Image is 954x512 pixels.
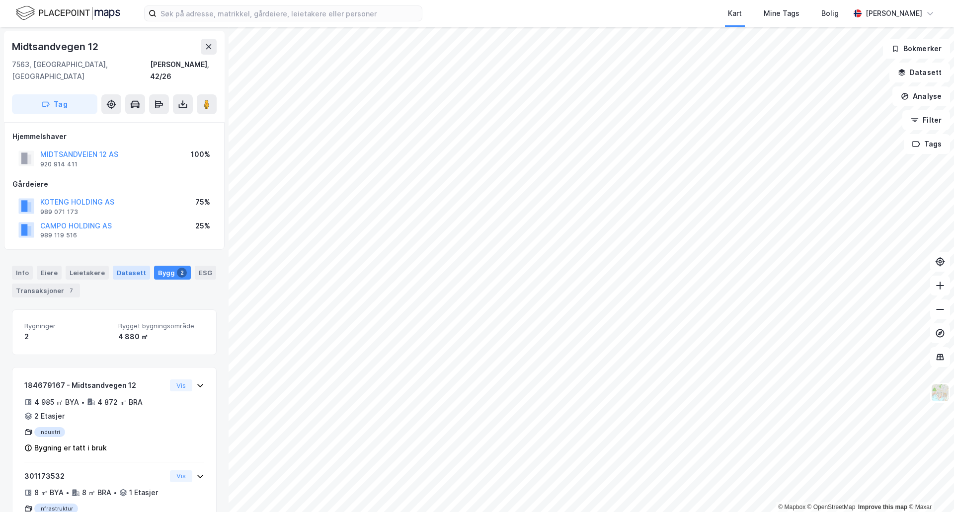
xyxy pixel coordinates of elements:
button: Datasett [889,63,950,82]
img: Z [931,383,950,402]
span: Bygget bygningsområde [118,322,204,330]
div: Bygg [154,266,191,280]
button: Vis [170,470,192,482]
div: 989 071 173 [40,208,78,216]
button: Tag [12,94,97,114]
input: Søk på adresse, matrikkel, gårdeiere, leietakere eller personer [157,6,422,21]
div: [PERSON_NAME], 42/26 [150,59,217,82]
div: 2 [177,268,187,278]
a: OpenStreetMap [807,504,856,511]
div: 2 Etasjer [34,410,65,422]
button: Analyse [892,86,950,106]
div: 100% [191,148,210,160]
div: • [113,489,117,497]
div: Eiere [37,266,62,280]
div: 8 ㎡ BRA [82,487,111,499]
div: Datasett [113,266,150,280]
div: 301173532 [24,470,166,482]
div: 989 119 516 [40,231,77,239]
div: Hjemmelshaver [12,131,216,143]
span: Bygninger [24,322,110,330]
a: Improve this map [858,504,907,511]
iframe: Chat Widget [904,464,954,512]
div: Info [12,266,33,280]
div: 7563, [GEOGRAPHIC_DATA], [GEOGRAPHIC_DATA] [12,59,150,82]
a: Mapbox [778,504,805,511]
button: Filter [902,110,950,130]
div: 2 [24,331,110,343]
div: 75% [195,196,210,208]
div: Mine Tags [764,7,799,19]
div: Gårdeiere [12,178,216,190]
div: 1 Etasjer [129,487,158,499]
div: Kontrollprogram for chat [904,464,954,512]
button: Vis [170,379,192,391]
div: • [81,398,85,406]
div: Kart [728,7,742,19]
div: 4 872 ㎡ BRA [97,396,143,408]
div: 4 985 ㎡ BYA [34,396,79,408]
button: Tags [904,134,950,154]
img: logo.f888ab2527a4732fd821a326f86c7f29.svg [16,4,120,22]
div: • [66,489,70,497]
div: Transaksjoner [12,284,80,297]
div: 8 ㎡ BYA [34,487,64,499]
div: 4 880 ㎡ [118,331,204,343]
div: 25% [195,220,210,232]
div: 184679167 - Midtsandvegen 12 [24,379,166,391]
button: Bokmerker [883,39,950,59]
div: [PERSON_NAME] [866,7,922,19]
div: 920 914 411 [40,160,78,168]
div: Bygning er tatt i bruk [34,442,107,454]
div: Leietakere [66,266,109,280]
div: Bolig [821,7,839,19]
div: 7 [66,286,76,295]
div: ESG [195,266,216,280]
div: Midtsandvegen 12 [12,39,100,55]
